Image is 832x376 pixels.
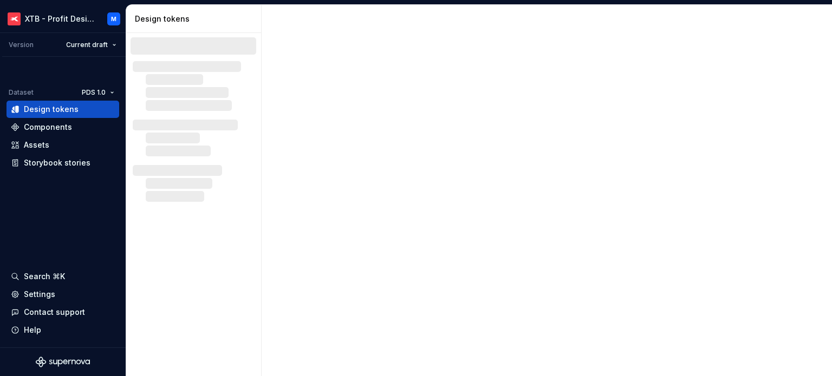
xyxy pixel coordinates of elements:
img: 69bde2f7-25a0-4577-ad58-aa8b0b39a544.png [8,12,21,25]
div: Search ⌘K [24,271,65,282]
div: Help [24,325,41,335]
span: Current draft [66,41,108,49]
div: XTB - Profit Design System [25,14,94,24]
div: Settings [24,289,55,300]
div: Assets [24,140,49,150]
a: Assets [6,136,119,154]
button: PDS 1.0 [77,85,119,100]
a: Storybook stories [6,154,119,171]
button: Search ⌘K [6,268,119,285]
button: Help [6,321,119,339]
div: Dataset [9,88,34,97]
button: XTB - Profit Design SystemM [2,7,123,30]
a: Settings [6,286,119,303]
div: Components [24,122,72,133]
div: Storybook stories [24,157,90,168]
div: Contact support [24,307,85,318]
span: PDS 1.0 [82,88,106,97]
div: M [111,15,116,23]
a: Design tokens [6,101,119,118]
div: Design tokens [24,104,79,115]
button: Contact support [6,304,119,321]
svg: Supernova Logo [36,357,90,367]
div: Version [9,41,34,49]
a: Components [6,118,119,136]
div: Design tokens [135,14,257,24]
button: Current draft [61,37,121,52]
